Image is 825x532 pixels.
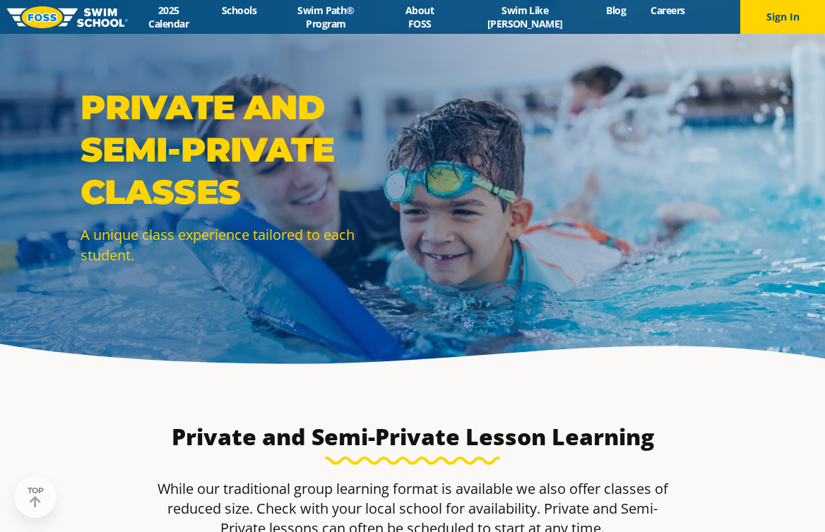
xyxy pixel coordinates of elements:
a: Schools [209,4,268,17]
a: Careers [639,4,697,17]
p: Private and Semi-Private Classes [81,86,405,213]
a: 2025 Calendar [128,4,209,30]
a: Swim Like [PERSON_NAME] [456,4,594,30]
a: About FOSS [383,4,456,30]
div: TOP [28,486,44,508]
p: A unique class experience tailored to each student. [81,224,405,265]
h3: Private and Semi-Private Lesson Learning [79,423,746,451]
a: Blog [594,4,639,17]
a: Swim Path® Program [269,4,384,30]
img: FOSS Swim School Logo [7,6,128,28]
